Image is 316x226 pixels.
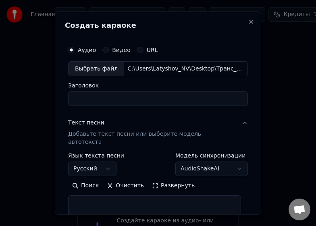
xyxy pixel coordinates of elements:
[78,47,96,52] label: Аудио
[103,179,148,192] button: Очистить
[148,179,199,192] button: Развернуть
[124,64,247,73] div: C:\Users\Latyshov_NV\Desktop\Транс_1_2Hard_rock,_Neue_Deutsche_Härte,_opera_3_5.mp3
[68,112,248,153] button: Текст песниДобавьте текст песни или выберите модель автотекста
[175,153,248,158] label: Модель синхронизации
[69,61,124,76] div: Выбрать файл
[112,47,131,52] label: Видео
[65,21,251,29] h2: Создать караоке
[68,179,103,192] button: Поиск
[68,153,124,158] label: Язык текста песни
[147,47,158,52] label: URL
[68,83,248,88] label: Заголовок
[68,119,104,127] div: Текст песни
[68,130,235,146] p: Добавьте текст песни или выберите модель автотекста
